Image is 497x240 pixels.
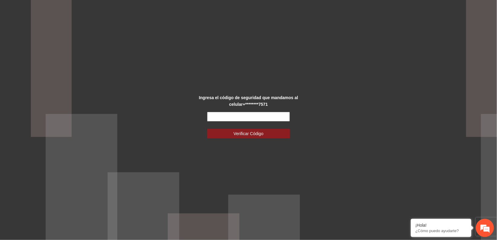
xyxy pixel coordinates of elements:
span: Estamos en línea. [35,81,83,142]
textarea: Escriba su mensaje y pulse “Intro” [3,165,115,186]
span: Verificar Código [234,130,264,137]
button: Verificar Código [207,129,290,138]
div: Minimizar ventana de chat en vivo [99,3,114,18]
p: ¿Cómo puedo ayudarte? [415,229,467,233]
div: ¡Hola! [415,223,467,228]
strong: Ingresa el código de seguridad que mandamos al celular +********7571 [199,95,298,107]
div: Chatee con nosotros ahora [31,31,102,39]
